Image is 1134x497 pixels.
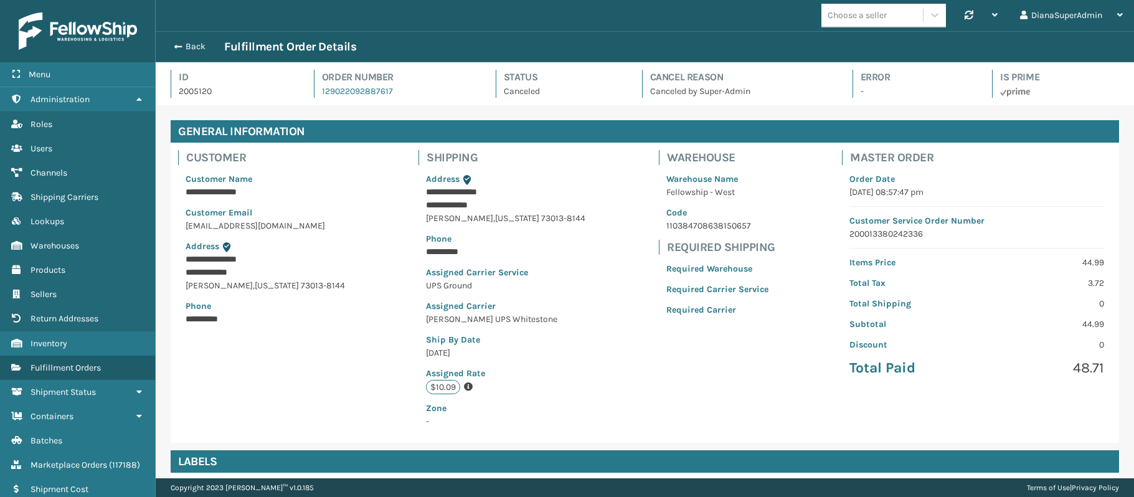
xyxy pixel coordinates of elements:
[171,478,314,497] p: Copyright 2023 [PERSON_NAME]™ v 1.0.185
[171,120,1119,143] h4: General Information
[31,387,96,397] span: Shipment Status
[861,85,970,98] p: -
[666,219,768,232] p: 110384708638150657
[426,333,585,346] p: Ship By Date
[186,206,345,219] p: Customer Email
[426,174,460,184] span: Address
[31,265,65,275] span: Products
[31,289,57,300] span: Sellers
[426,300,585,313] p: Assigned Carrier
[541,213,585,224] span: 73013-8144
[31,143,52,154] span: Users
[861,70,970,85] h4: Error
[31,240,79,251] span: Warehouses
[849,256,969,269] p: Items Price
[985,297,1104,310] p: 0
[426,232,585,245] p: Phone
[31,94,90,105] span: Administration
[828,9,887,22] div: Choose a seller
[426,313,585,326] p: [PERSON_NAME] UPS Whitestone
[426,367,585,380] p: Assigned Rate
[1000,70,1119,85] h4: Is Prime
[849,277,969,290] p: Total Tax
[1027,483,1070,492] a: Terms of Use
[985,318,1104,331] p: 44.99
[31,192,98,202] span: Shipping Carriers
[1072,483,1119,492] a: Privacy Policy
[301,280,345,291] span: 73013-8144
[850,150,1112,165] h4: Master Order
[426,279,585,292] p: UPS Ground
[985,256,1104,269] p: 44.99
[493,213,495,224] span: ,
[495,213,539,224] span: [US_STATE]
[167,41,224,52] button: Back
[667,150,776,165] h4: Warehouse
[666,186,768,199] p: Fellowship - West
[186,280,253,291] span: [PERSON_NAME]
[31,411,73,422] span: Containers
[849,173,1104,186] p: Order Date
[179,70,291,85] h4: Id
[849,359,969,377] p: Total Paid
[322,70,473,85] h4: Order Number
[666,173,768,186] p: Warehouse Name
[31,338,67,349] span: Inventory
[849,297,969,310] p: Total Shipping
[426,213,493,224] span: [PERSON_NAME]
[31,460,107,470] span: Marketplace Orders
[255,280,299,291] span: [US_STATE]
[426,402,585,427] span: -
[650,85,830,98] p: Canceled by Super-Admin
[849,227,1104,240] p: 200013380242336
[322,86,393,97] a: 129022092887617
[1027,478,1119,497] div: |
[31,313,98,324] span: Return Addresses
[666,283,768,296] p: Required Carrier Service
[985,359,1104,377] p: 48.71
[186,219,345,232] p: [EMAIL_ADDRESS][DOMAIN_NAME]
[650,70,830,85] h4: Cancel Reason
[186,241,219,252] span: Address
[426,402,585,415] p: Zone
[666,303,768,316] p: Required Carrier
[849,186,1104,199] p: [DATE] 08:57:47 pm
[849,338,969,351] p: Discount
[426,266,585,279] p: Assigned Carrier Service
[504,70,620,85] h4: Status
[179,85,291,98] p: 2005120
[849,318,969,331] p: Subtotal
[31,216,64,227] span: Lookups
[667,240,776,255] h4: Required Shipping
[31,435,62,446] span: Batches
[504,85,620,98] p: Canceled
[666,206,768,219] p: Code
[666,262,768,275] p: Required Warehouse
[426,380,460,394] p: $10.09
[985,338,1104,351] p: 0
[427,150,593,165] h4: Shipping
[186,300,345,313] p: Phone
[224,39,356,54] h3: Fulfillment Order Details
[31,119,52,130] span: Roles
[849,214,1104,227] p: Customer Service Order Number
[171,450,1119,473] h4: Labels
[186,173,345,186] p: Customer Name
[19,12,137,50] img: logo
[186,150,352,165] h4: Customer
[31,362,101,373] span: Fulfillment Orders
[426,346,585,359] p: [DATE]
[31,168,67,178] span: Channels
[29,69,50,80] span: Menu
[985,277,1104,290] p: 3.72
[253,280,255,291] span: ,
[109,460,140,470] span: ( 117188 )
[31,484,88,495] span: Shipment Cost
